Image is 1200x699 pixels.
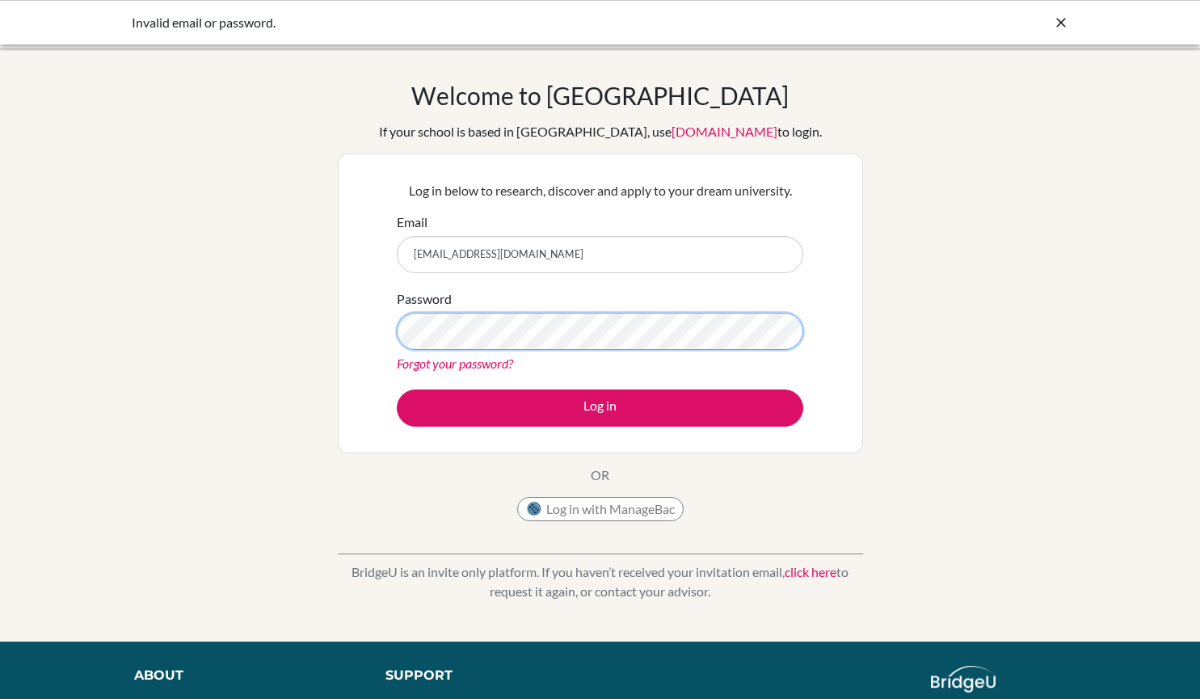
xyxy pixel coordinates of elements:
[397,289,452,309] label: Password
[672,124,777,139] a: [DOMAIN_NAME]
[591,465,609,485] p: OR
[931,666,996,693] img: logo_white@2x-f4f0deed5e89b7ecb1c2cc34c3e3d731f90f0f143d5ea2071677605dd97b5244.png
[379,122,822,141] div: If your school is based in [GEOGRAPHIC_DATA], use to login.
[397,356,513,371] a: Forgot your password?
[785,564,836,579] a: click here
[411,81,789,110] h1: Welcome to [GEOGRAPHIC_DATA]
[338,562,863,601] p: BridgeU is an invite only platform. If you haven’t received your invitation email, to request it ...
[397,390,803,427] button: Log in
[397,181,803,200] p: Log in below to research, discover and apply to your dream university.
[517,497,684,521] button: Log in with ManageBac
[385,666,583,685] div: Support
[132,13,827,32] div: Invalid email or password.
[397,213,427,232] label: Email
[134,666,349,685] div: About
